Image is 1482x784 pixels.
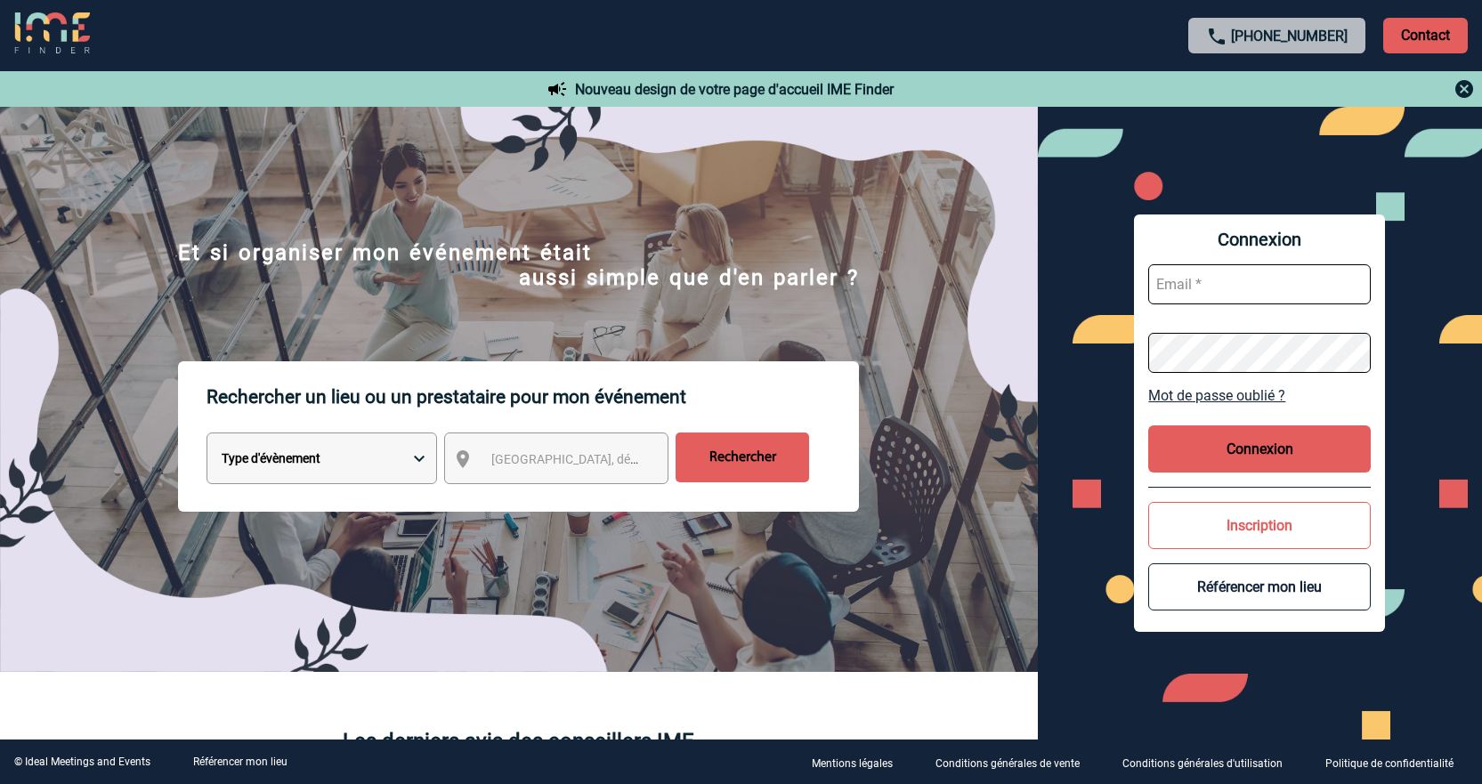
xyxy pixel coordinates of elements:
[207,361,859,432] p: Rechercher un lieu ou un prestataire pour mon événement
[935,757,1080,770] p: Conditions générales de vente
[1108,754,1311,771] a: Conditions générales d'utilisation
[1148,387,1371,404] a: Mot de passe oublié ?
[1122,757,1283,770] p: Conditions générales d'utilisation
[1231,28,1348,44] a: [PHONE_NUMBER]
[1148,563,1371,610] button: Référencer mon lieu
[1383,18,1468,53] p: Contact
[1148,264,1371,304] input: Email *
[1148,502,1371,549] button: Inscription
[1206,26,1227,47] img: call-24-px.png
[921,754,1108,771] a: Conditions générales de vente
[1148,425,1371,473] button: Connexion
[491,452,739,466] span: [GEOGRAPHIC_DATA], département, région...
[798,754,921,771] a: Mentions légales
[14,756,150,768] div: © Ideal Meetings and Events
[676,432,809,482] input: Rechercher
[193,756,287,768] a: Référencer mon lieu
[1311,754,1482,771] a: Politique de confidentialité
[1148,229,1371,250] span: Connexion
[1325,757,1454,770] p: Politique de confidentialité
[812,757,893,770] p: Mentions légales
